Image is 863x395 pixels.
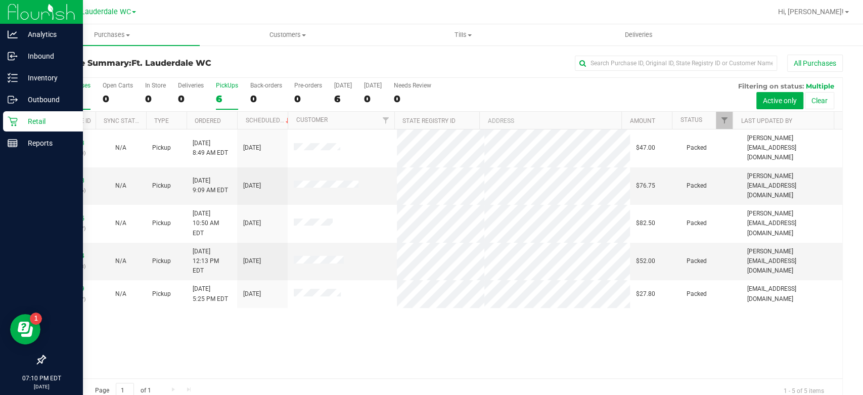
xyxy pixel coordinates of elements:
[375,24,551,46] a: Tills
[243,218,261,228] span: [DATE]
[8,116,18,126] inline-svg: Retail
[250,82,282,89] div: Back-orders
[806,82,834,90] span: Multiple
[778,8,844,16] span: Hi, [PERSON_NAME]!
[376,30,550,39] span: Tills
[245,117,291,124] a: Scheduled
[636,181,655,191] span: $76.75
[8,95,18,105] inline-svg: Outbound
[18,137,78,149] p: Reports
[687,289,707,299] span: Packed
[18,28,78,40] p: Analytics
[152,218,171,228] span: Pickup
[8,73,18,83] inline-svg: Inventory
[5,383,78,390] p: [DATE]
[193,176,228,195] span: [DATE] 9:09 AM EDT
[10,314,40,344] iframe: Resource center
[178,93,204,105] div: 0
[103,82,133,89] div: Open Carts
[747,171,836,201] span: [PERSON_NAME][EMAIL_ADDRESS][DOMAIN_NAME]
[747,247,836,276] span: [PERSON_NAME][EMAIL_ADDRESS][DOMAIN_NAME]
[636,143,655,153] span: $47.00
[152,289,171,299] span: Pickup
[216,82,238,89] div: PickUps
[747,209,836,238] span: [PERSON_NAME][EMAIL_ADDRESS][DOMAIN_NAME]
[193,139,228,158] span: [DATE] 8:49 AM EDT
[243,256,261,266] span: [DATE]
[738,82,804,90] span: Filtering on status:
[115,290,126,297] span: Not Applicable
[178,82,204,89] div: Deliveries
[24,24,200,46] a: Purchases
[364,93,382,105] div: 0
[152,143,171,153] span: Pickup
[680,116,702,123] a: Status
[5,374,78,383] p: 07:10 PM EDT
[152,256,171,266] span: Pickup
[756,92,803,109] button: Active only
[575,56,777,71] input: Search Purchase ID, Original ID, State Registry ID or Customer Name...
[551,24,726,46] a: Deliveries
[104,117,143,124] a: Sync Status
[334,93,352,105] div: 6
[115,143,126,153] button: N/A
[629,117,655,124] a: Amount
[18,94,78,106] p: Outbound
[243,181,261,191] span: [DATE]
[687,181,707,191] span: Packed
[115,181,126,191] button: N/A
[115,218,126,228] button: N/A
[131,58,211,68] span: Ft. Lauderdale WC
[334,82,352,89] div: [DATE]
[402,117,456,124] a: State Registry ID
[145,82,166,89] div: In Store
[394,93,431,105] div: 0
[243,289,261,299] span: [DATE]
[394,82,431,89] div: Needs Review
[193,284,228,303] span: [DATE] 5:25 PM EDT
[805,92,834,109] button: Clear
[636,218,655,228] span: $82.50
[294,93,322,105] div: 0
[115,257,126,265] span: Not Applicable
[687,256,707,266] span: Packed
[200,30,375,39] span: Customers
[378,112,394,129] a: Filter
[154,117,169,124] a: Type
[8,29,18,39] inline-svg: Analytics
[145,93,166,105] div: 0
[364,82,382,89] div: [DATE]
[243,143,261,153] span: [DATE]
[193,209,231,238] span: [DATE] 10:50 AM EDT
[18,115,78,127] p: Retail
[195,117,221,124] a: Ordered
[24,30,200,39] span: Purchases
[250,93,282,105] div: 0
[115,144,126,151] span: Not Applicable
[787,55,843,72] button: All Purchases
[216,93,238,105] div: 6
[115,289,126,299] button: N/A
[152,181,171,191] span: Pickup
[296,116,327,123] a: Customer
[747,134,836,163] span: [PERSON_NAME][EMAIL_ADDRESS][DOMAIN_NAME]
[103,93,133,105] div: 0
[18,72,78,84] p: Inventory
[687,143,707,153] span: Packed
[44,59,310,68] h3: Purchase Summary:
[741,117,792,124] a: Last Updated By
[636,256,655,266] span: $52.00
[294,82,322,89] div: Pre-orders
[193,247,231,276] span: [DATE] 12:13 PM EDT
[115,256,126,266] button: N/A
[8,51,18,61] inline-svg: Inbound
[8,138,18,148] inline-svg: Reports
[716,112,733,129] a: Filter
[636,289,655,299] span: $27.80
[30,313,42,325] iframe: Resource center unread badge
[479,112,621,129] th: Address
[115,182,126,189] span: Not Applicable
[611,30,666,39] span: Deliveries
[200,24,375,46] a: Customers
